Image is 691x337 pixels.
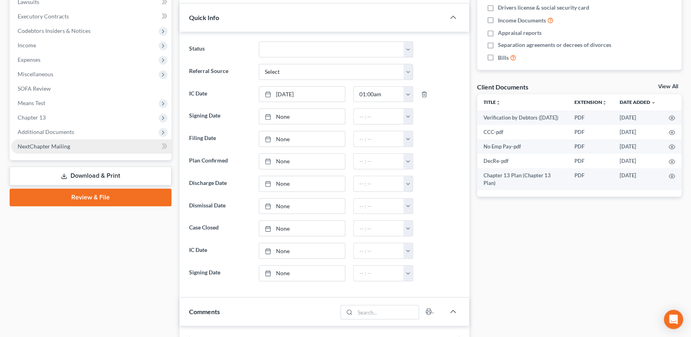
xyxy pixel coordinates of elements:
[18,128,74,135] span: Additional Documents
[498,4,589,12] span: Drivers license & social security card
[354,176,404,191] input: -- : --
[18,114,46,121] span: Chapter 13
[259,131,345,146] a: None
[664,310,683,329] div: Open Intercom Messenger
[477,110,568,125] td: Verification by Debtors ([DATE])
[18,27,91,34] span: Codebtors Insiders & Notices
[259,87,345,102] a: [DATE]
[10,166,171,185] a: Download & Print
[498,41,611,49] span: Separation agreements or decrees of divorces
[185,220,255,236] label: Case Closed
[18,99,45,106] span: Means Test
[259,243,345,258] a: None
[483,99,501,105] a: Titleunfold_more
[259,199,345,214] a: None
[18,143,70,150] span: NextChapter Mailing
[354,243,404,258] input: -- : --
[354,266,404,281] input: -- : --
[354,131,404,146] input: -- : --
[568,139,613,154] td: PDF
[185,243,255,259] label: IC Date
[568,168,613,190] td: PDF
[18,71,53,77] span: Miscellaneous
[498,29,542,37] span: Appraisal reports
[568,154,613,168] td: PDF
[11,139,171,154] a: NextChapter Mailing
[651,100,656,105] i: expand_more
[477,168,568,190] td: Chapter 13 Plan (Chapter 13 Plan)
[185,153,255,169] label: Plan Confirmed
[10,189,171,206] a: Review & File
[18,56,40,63] span: Expenses
[259,266,345,281] a: None
[477,125,568,139] td: CCC-pdf
[354,154,404,169] input: -- : --
[498,16,546,24] span: Income Documents
[568,125,613,139] td: PDF
[189,14,219,21] span: Quick Info
[613,125,662,139] td: [DATE]
[259,154,345,169] a: None
[185,265,255,281] label: Signing Date
[613,110,662,125] td: [DATE]
[354,221,404,236] input: -- : --
[185,64,255,80] label: Referral Source
[613,168,662,190] td: [DATE]
[18,42,36,49] span: Income
[658,84,678,89] a: View All
[568,110,613,125] td: PDF
[259,109,345,124] a: None
[477,154,568,168] td: DecRe-pdf
[189,308,220,315] span: Comments
[185,108,255,124] label: Signing Date
[185,176,255,192] label: Discharge Date
[18,85,51,92] span: SOFA Review
[613,139,662,154] td: [DATE]
[477,139,568,154] td: No Emp Pay-pdf
[574,99,607,105] a: Extensionunfold_more
[354,87,404,102] input: -- : --
[259,221,345,236] a: None
[259,176,345,191] a: None
[498,54,509,62] span: Bills
[18,13,69,20] span: Executory Contracts
[11,9,171,24] a: Executory Contracts
[613,154,662,168] td: [DATE]
[477,83,528,91] div: Client Documents
[185,198,255,214] label: Dismissal Date
[11,81,171,96] a: SOFA Review
[496,100,501,105] i: unfold_more
[185,86,255,102] label: IC Date
[354,109,404,124] input: -- : --
[602,100,607,105] i: unfold_more
[620,99,656,105] a: Date Added expand_more
[185,41,255,57] label: Status
[185,131,255,147] label: Filing Date
[354,199,404,214] input: -- : --
[355,305,419,319] input: Search...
